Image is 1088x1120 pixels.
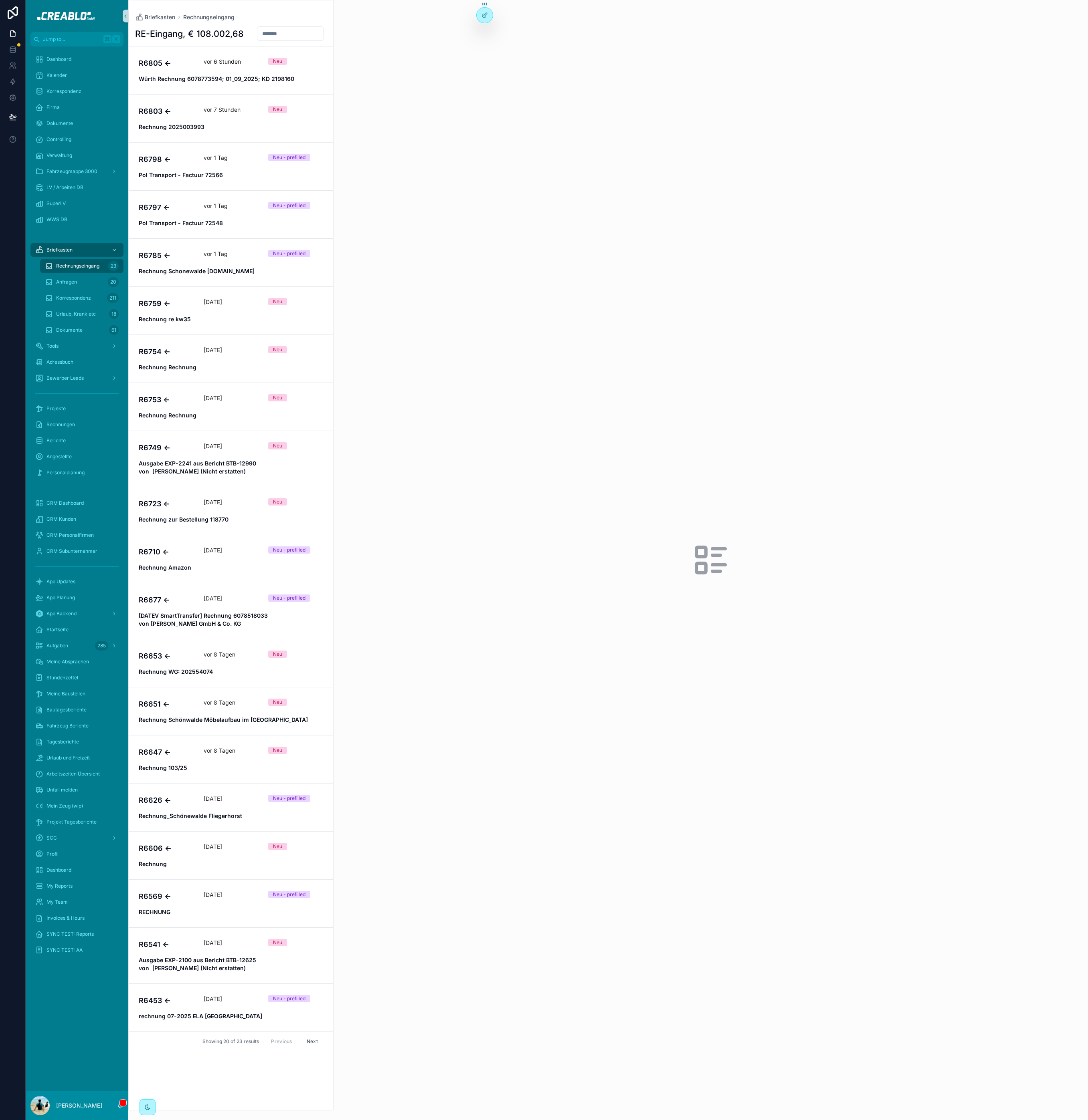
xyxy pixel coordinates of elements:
[139,957,258,971] strong: Ausgabe EXP-2100 aus Bericht BTB-12625 von [PERSON_NAME] (Nicht erstatten)
[129,190,333,238] a: R6797 ←vor 1 TagNeu - prefilledPol Transport - Factuur 72548
[139,106,194,117] h4: R6803 ←
[47,88,81,95] span: Korrespondenz
[204,939,222,947] p: [DATE]
[47,405,66,412] span: Projekte
[30,655,123,669] a: Meine Absprachen
[139,75,294,82] strong: Würth Rechnung 6078773594; 01_09_2025; KD 2198160
[139,250,194,261] h4: R6785 ←
[30,831,123,845] a: SCC
[129,735,333,783] a: R6647 ←vor 8 TagenNeuRechnung 103/25
[47,755,90,761] span: Urlaub und Freizeit
[30,100,123,115] a: Firma
[139,171,223,178] strong: Pol Transport - Factuur 72566
[30,355,123,369] a: Adressbuch
[30,895,123,909] a: My Team
[47,931,94,937] span: SYNC TEST: Reports
[139,747,194,757] h4: R6647 ←
[30,783,123,797] a: Unfall melden
[32,10,122,22] img: App logo
[273,699,282,706] div: Neu
[139,594,194,605] h4: R6677 ←
[129,94,333,142] a: R6803 ←vor 7 StundenNeuRechnung 2025003993
[47,72,67,79] span: Kalender
[30,512,123,526] a: CRM Kunden
[30,401,123,416] a: Projekte
[301,1035,324,1047] button: Next
[139,58,194,68] h4: R6805 ←
[47,216,67,223] span: WWS DB
[30,243,123,257] a: Briefkasten
[47,899,68,905] span: My Team
[47,453,72,460] span: Angestellte
[47,835,57,841] span: SCC
[95,641,108,651] div: 285
[47,136,71,143] span: Controlling
[47,626,69,633] span: Startseite
[47,803,83,809] span: Mein Zeug (wip)
[273,202,305,209] div: Neu - prefilled
[30,339,123,353] a: Tools
[129,927,333,983] a: R6541 ←[DATE]NeuAusgabe EXP-2100 aus Bericht BTB-12625 von [PERSON_NAME] (Nicht erstatten)
[273,346,282,353] div: Neu
[204,795,222,803] p: [DATE]
[139,268,255,274] strong: Rechnung Schonewalde [DOMAIN_NAME]
[47,675,78,681] span: Stundenzettel
[113,36,119,42] span: K
[47,851,59,857] span: Profil
[30,639,123,653] a: Aufgaben285
[139,995,194,1006] h4: R6453 ←
[204,651,235,659] p: vor 8 Tagen
[40,259,123,273] a: Rechnungseingang23
[129,46,333,94] a: R6805 ←vor 6 StundenNeuWürth Rechnung 6078773594; 01_09_2025; KD 2198160
[204,58,241,66] p: vor 6 Stunden
[56,327,83,333] span: Dokumente
[139,939,194,950] h4: R6541 ←
[135,13,175,21] a: Briefkasten
[47,247,73,253] span: Briefkasten
[30,751,123,765] a: Urlaub und Freizeit
[30,68,123,83] a: Kalender
[273,795,305,802] div: Neu - prefilled
[129,334,333,383] a: R6754 ←[DATE]NeuRechnung Rechnung
[139,123,204,130] strong: Rechnung 2025003993
[139,1013,262,1019] strong: rechnung 07-2025 ELA [GEOGRAPHIC_DATA]
[139,908,170,915] strong: RECHNUNG
[47,819,97,825] span: Projekt Tagesberichte
[204,346,222,354] p: [DATE]
[47,168,97,175] span: Fahrzeugmappe 3000
[47,548,97,554] span: CRM Subunternehmer
[139,812,242,819] strong: Rechnung_Schönewalde Fliegerhorst
[30,879,123,893] a: My Reports
[30,132,123,147] a: Controlling
[47,56,71,62] span: Dashboard
[47,469,85,476] span: Personalplanung
[273,843,282,850] div: Neu
[47,120,73,127] span: Dokumente
[47,200,66,207] span: SuperLV
[183,13,235,21] a: Rechnungseingang
[30,417,123,432] a: Rechnungen
[56,295,91,301] span: Korrespondenz
[30,671,123,685] a: Stundenzettel
[30,703,123,717] a: Bautagesberichte
[135,28,244,39] h1: RE-Eingang, € 108.002,68
[129,831,333,879] a: R6606 ←[DATE]NeuRechnung
[273,250,305,257] div: Neu - prefilled
[202,1038,259,1045] span: Showing 20 of 23 results
[139,564,191,571] strong: Rechnung Amazon
[204,747,235,755] p: vor 8 Tagen
[47,771,100,777] span: Arbeitszeiten Übersicht
[139,891,194,902] h4: R6569 ←
[139,412,196,419] strong: Rechnung Rechnung
[30,196,123,211] a: SuperLV
[30,544,123,558] a: CRM Subunternehmer
[204,995,222,1003] p: [DATE]
[30,84,123,99] a: Korrespondenz
[47,500,84,506] span: CRM Dashboard
[129,142,333,190] a: R6798 ←vor 1 TagNeu - prefilledPol Transport - Factuur 72566
[47,610,77,617] span: App Backend
[40,323,123,337] a: Dokumente61
[139,364,196,371] strong: Rechnung Rechnung
[129,783,333,831] a: R6626 ←[DATE]Neu - prefilledRechnung_Schönewalde Fliegerhorst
